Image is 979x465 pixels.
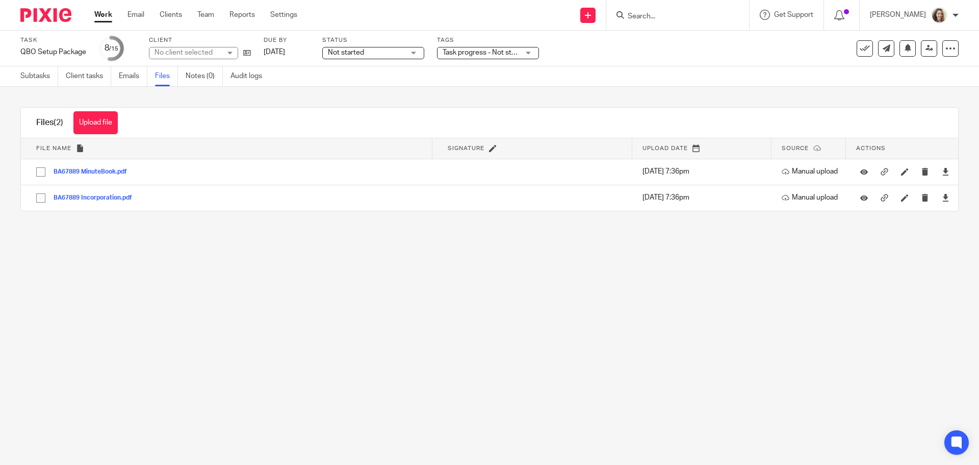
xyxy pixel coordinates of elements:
img: IMG_7896.JPG [931,7,947,23]
p: Manual upload [782,166,841,177]
a: Team [197,10,214,20]
a: Clients [160,10,182,20]
input: Select [31,162,50,182]
a: Notes (0) [186,66,223,86]
span: File name [36,145,71,151]
button: BA67889 Incorporation.pdf [54,194,140,202]
img: Pixie [20,8,71,22]
span: Get Support [774,11,813,18]
a: Email [127,10,144,20]
div: QBO Setup Package [20,47,86,57]
p: [DATE] 7:36pm [642,166,766,177]
button: Upload file [73,111,118,134]
a: Emails [119,66,147,86]
span: Upload date [642,145,688,151]
a: Download [942,166,949,177]
p: [PERSON_NAME] [870,10,926,20]
a: Settings [270,10,297,20]
a: Work [94,10,112,20]
span: Actions [856,145,886,151]
label: Tags [437,36,539,44]
span: Signature [448,145,484,151]
div: 8 [105,42,118,54]
span: Not started [328,49,364,56]
span: Task progress - Not started [443,49,528,56]
label: Status [322,36,424,44]
a: Subtasks [20,66,58,86]
label: Task [20,36,86,44]
span: Source [782,145,809,151]
span: [DATE] [264,48,285,56]
small: /15 [109,46,118,52]
label: Due by [264,36,310,44]
a: Files [155,66,178,86]
button: BA67889 MinuteBook.pdf [54,168,135,176]
span: (2) [54,118,63,127]
a: Audit logs [230,66,270,86]
input: Select [31,188,50,208]
a: Client tasks [66,66,111,86]
a: Download [942,192,949,203]
label: Client [149,36,251,44]
div: No client selected [154,47,221,58]
p: Manual upload [782,192,841,203]
p: [DATE] 7:36pm [642,192,766,203]
input: Search [627,12,718,21]
h1: Files [36,117,63,128]
a: Reports [229,10,255,20]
